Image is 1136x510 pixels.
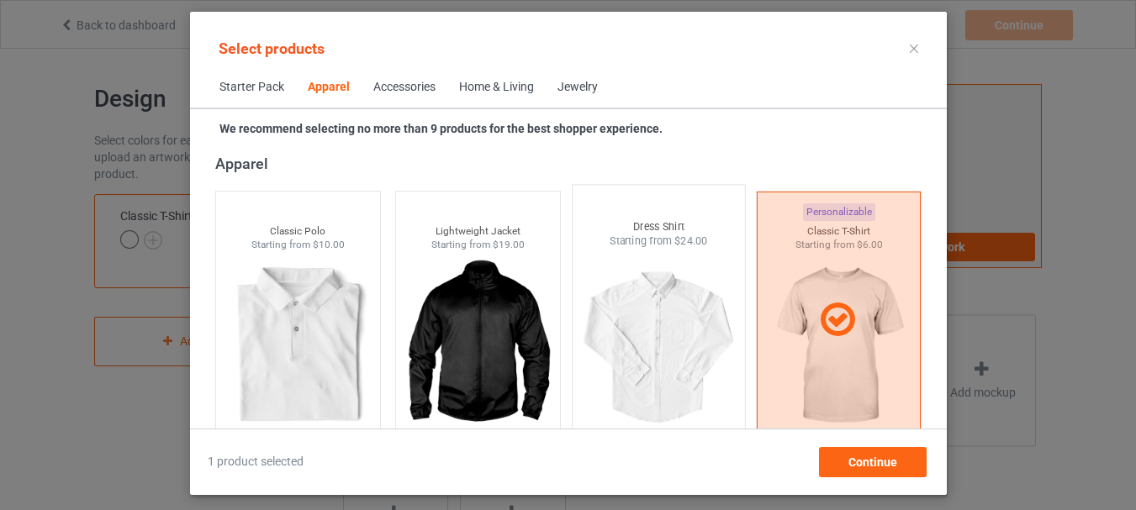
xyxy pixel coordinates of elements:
img: regular.jpg [579,249,737,446]
div: Accessories [373,79,436,96]
div: Home & Living [459,79,534,96]
div: Classic Polo [215,224,379,239]
span: 1 product selected [208,454,304,471]
span: Starter Pack [208,67,296,108]
div: Apparel [214,154,928,173]
span: Select products [219,39,325,57]
span: $19.00 [493,239,525,250]
div: Starting from [215,238,379,252]
div: Dress Shirt [572,219,744,234]
img: regular.jpg [222,252,373,440]
div: Continue [818,447,926,477]
strong: We recommend selecting no more than 9 products for the best shopper experience. [219,122,663,135]
span: Continue [848,455,896,469]
span: $10.00 [312,239,344,250]
div: Jewelry [557,79,598,96]
div: Lightweight Jacket [396,224,560,239]
div: Starting from [396,238,560,252]
div: Starting from [572,234,744,248]
span: $24.00 [674,234,707,247]
div: Apparel [308,79,350,96]
img: regular.jpg [403,252,553,440]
